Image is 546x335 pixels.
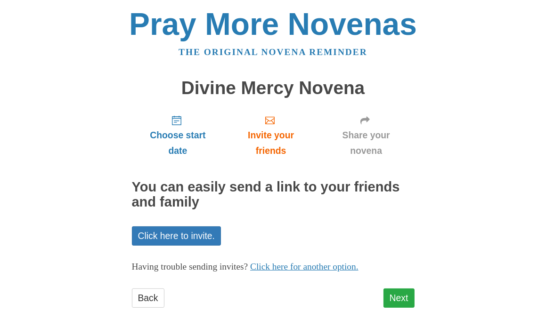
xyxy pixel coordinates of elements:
a: The original novena reminder [179,47,367,57]
span: Choose start date [141,128,215,159]
a: Click here for another option. [250,262,359,271]
span: Invite your friends [233,128,308,159]
a: Pray More Novenas [129,7,417,41]
a: Next [383,288,415,308]
a: Invite your friends [224,107,318,163]
h1: Divine Mercy Novena [132,78,415,98]
a: Click here to invite. [132,226,221,246]
span: Having trouble sending invites? [132,262,248,271]
a: Back [132,288,164,308]
a: Share your novena [318,107,415,163]
span: Share your novena [327,128,405,159]
a: Choose start date [132,107,224,163]
h2: You can easily send a link to your friends and family [132,180,415,210]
